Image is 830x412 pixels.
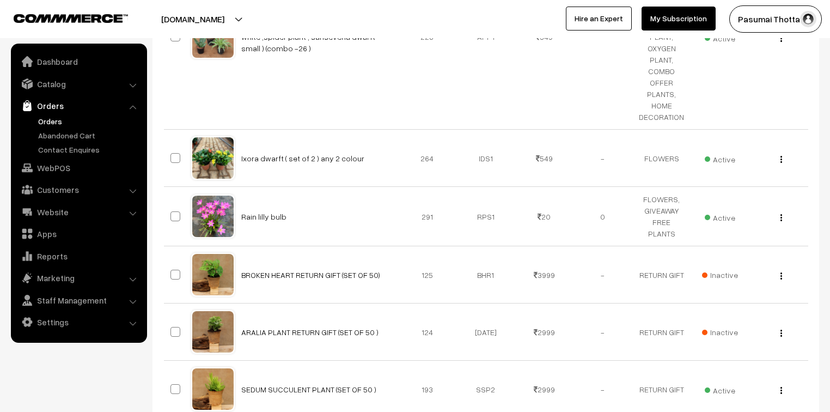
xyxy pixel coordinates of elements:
[398,130,457,187] td: 264
[800,11,816,27] img: user
[573,130,632,187] td: -
[241,154,364,163] a: Ixora dwarft ( set of 2 ) any 2 colour
[566,7,632,31] a: Hire an Expert
[573,246,632,304] td: -
[573,304,632,361] td: -
[780,387,782,394] img: Menu
[241,385,376,394] a: SEDUM SUCCULENT PLANT (SET OF 50 )
[241,212,286,221] a: Rain lilly bulb
[35,116,143,127] a: Orders
[515,187,574,246] td: 20
[14,14,128,22] img: COMMMERCE
[632,246,691,304] td: RETURN GIFT
[780,35,782,42] img: Menu
[456,304,515,361] td: [DATE]
[573,187,632,246] td: 0
[456,187,515,246] td: RPS1
[14,312,143,332] a: Settings
[456,130,515,187] td: IDS1
[515,246,574,304] td: 3999
[705,151,735,165] span: Active
[35,130,143,141] a: Abandoned Cart
[632,187,691,246] td: FLOWERS, GIVEAWAY FREE PLANTS
[642,7,716,31] a: My Subscription
[780,156,782,163] img: Menu
[702,326,738,338] span: Inactive
[398,304,457,361] td: 124
[14,268,143,288] a: Marketing
[241,328,379,337] a: ARALIA PLANT RETURN GIFT (SET OF 50 )
[14,246,143,266] a: Reports
[632,130,691,187] td: FLOWERS
[14,180,143,199] a: Customers
[14,11,109,24] a: COMMMERCE
[14,52,143,71] a: Dashboard
[515,130,574,187] td: 549
[14,224,143,244] a: Apps
[780,214,782,221] img: Menu
[705,209,735,223] span: Active
[35,144,143,155] a: Contact Enquires
[14,96,143,116] a: Orders
[705,382,735,396] span: Active
[780,330,782,337] img: Menu
[398,187,457,246] td: 291
[14,158,143,178] a: WebPOS
[780,272,782,280] img: Menu
[123,5,263,33] button: [DOMAIN_NAME]
[515,304,574,361] td: 2999
[702,269,738,281] span: Inactive
[456,246,515,304] td: BHR1
[14,290,143,310] a: Staff Management
[241,270,380,280] a: BROKEN HEART RETURN GIFT (SET OF 50)
[14,74,143,94] a: Catalog
[14,202,143,222] a: Website
[398,246,457,304] td: 125
[729,5,822,33] button: Pasumai Thotta…
[632,304,691,361] td: RETURN GIFT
